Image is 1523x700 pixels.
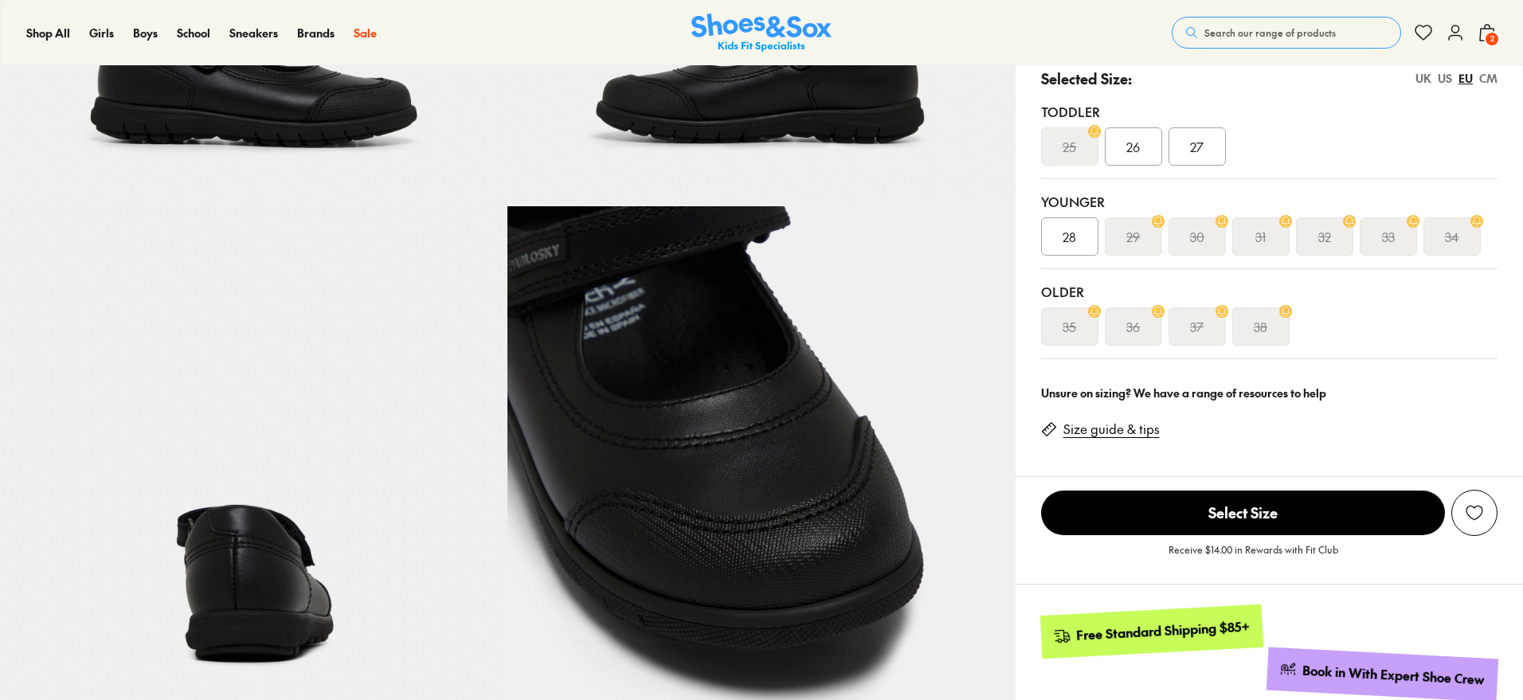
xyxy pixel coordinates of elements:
[16,593,80,652] iframe: Gorgias live chat messenger
[1438,70,1452,87] div: US
[1478,15,1497,50] button: 2
[89,25,114,41] a: Girls
[1382,227,1395,246] s: 33
[1190,227,1204,246] s: 30
[1075,617,1250,643] div: Free Standard Shipping $85+
[1302,662,1486,689] div: Book in With Expert Shoe Crew
[1063,137,1076,156] s: 25
[691,14,832,53] a: Shoes & Sox
[1041,192,1498,211] div: Younger
[1484,31,1500,47] span: 2
[1190,137,1204,156] span: 27
[1254,317,1267,336] s: 38
[1041,282,1498,301] div: Older
[1126,317,1140,336] s: 36
[1039,604,1263,659] a: Free Standard Shipping $85+
[1190,317,1204,336] s: 37
[1063,420,1160,438] a: Size guide & tips
[354,25,377,41] a: Sale
[1318,227,1331,246] s: 32
[1126,227,1140,246] s: 29
[1458,70,1473,87] div: EU
[26,25,70,41] a: Shop All
[1041,68,1132,89] p: Selected Size:
[177,25,210,41] a: School
[1041,490,1445,536] button: Select Size
[691,14,832,53] img: SNS_Logo_Responsive.svg
[297,25,335,41] a: Brands
[1063,317,1076,336] s: 35
[1041,491,1445,535] span: Select Size
[133,25,158,41] a: Boys
[1415,70,1431,87] div: UK
[1169,542,1338,571] p: Receive $14.00 in Rewards with Fit Club
[229,25,278,41] a: Sneakers
[1451,490,1498,536] button: Add to Wishlist
[1063,227,1076,246] span: 28
[1041,102,1498,121] div: Toddler
[1479,70,1498,87] div: CM
[1126,137,1140,156] span: 26
[1204,25,1336,40] span: Search our range of products
[1445,227,1459,246] s: 34
[1255,227,1266,246] s: 31
[1172,17,1401,49] button: Search our range of products
[1041,385,1498,401] div: Unsure on sizing? We have a range of resources to help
